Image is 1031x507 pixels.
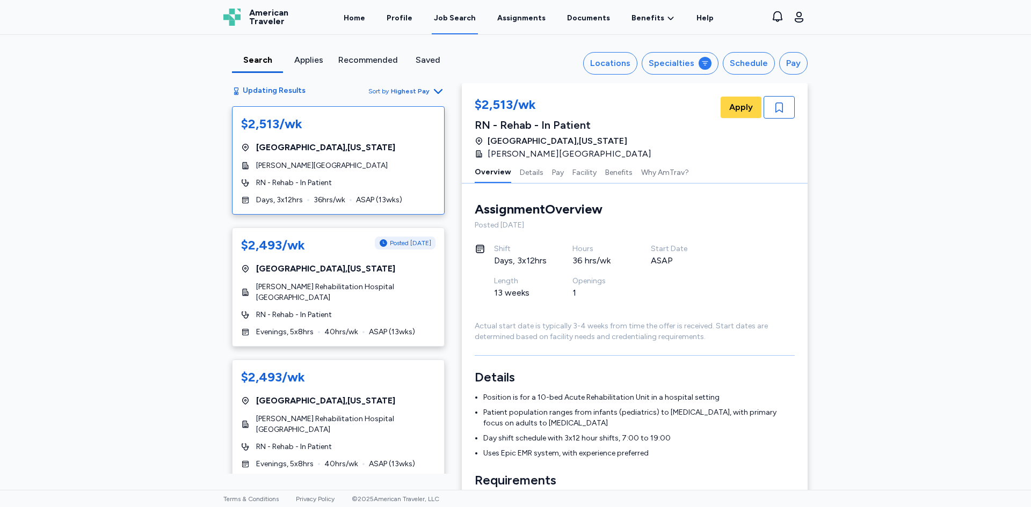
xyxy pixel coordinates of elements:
span: 40 hrs/wk [324,459,358,469]
div: 13 weeks [494,286,547,299]
li: Patient population ranges from infants (pediatrics) to [MEDICAL_DATA], with primary focus on adul... [483,407,795,429]
button: Sort byHighest Pay [368,85,445,98]
span: [GEOGRAPHIC_DATA] , [US_STATE] [256,394,395,407]
span: © 2025 American Traveler, LLC [352,495,439,503]
span: [GEOGRAPHIC_DATA] , [US_STATE] [256,141,395,154]
span: 40 hrs/wk [324,327,358,337]
div: Hours [572,244,625,254]
span: Highest Pay [391,87,430,95]
span: Sort by [368,87,389,95]
button: Facility [572,160,597,183]
span: Updating Results [243,86,306,97]
div: Applies [287,54,330,67]
div: Shift [494,244,547,254]
span: RN - Rehab - In Patient [256,310,332,320]
div: Posted [DATE] [475,220,795,231]
img: Logo [223,9,241,26]
a: Privacy Policy [296,495,335,503]
button: Overview [475,160,511,183]
div: $2,493/wk [241,237,305,254]
div: Locations [590,57,630,70]
div: Search [236,54,279,67]
span: RN - Rehab - In Patient [256,178,332,188]
span: ASAP ( 13 wks) [369,327,415,337]
div: Actual start date is typically 3-4 weeks from time the offer is received. Start dates are determi... [475,321,795,342]
div: Pay [786,57,801,70]
div: ASAP [651,254,703,267]
span: ASAP ( 13 wks) [356,195,402,205]
li: Day shift schedule with 3x12 hour shifts, 7:00 to 19:00 [483,433,795,444]
a: Terms & Conditions [223,495,279,503]
span: [PERSON_NAME] Rehabilitation Hospital [GEOGRAPHIC_DATA] [256,282,435,303]
span: [PERSON_NAME][GEOGRAPHIC_DATA] [488,148,651,160]
button: Why AmTrav? [641,160,689,183]
div: 36 hrs/wk [572,254,625,267]
div: Job Search [434,13,476,24]
h3: Details [475,369,795,386]
span: 36 hrs/wk [314,195,345,205]
h3: Requirements [475,472,795,489]
span: Apply [729,101,753,114]
button: Pay [779,52,808,75]
span: Benefits [631,13,664,24]
span: Evenings, 5x8hrs [256,459,314,469]
span: Days, 3x12hrs [256,195,303,205]
span: [PERSON_NAME] Rehabilitation Hospital [GEOGRAPHIC_DATA] [256,414,435,435]
div: 1 [572,286,625,299]
span: Posted [DATE] [390,239,431,247]
a: Job Search [432,1,478,34]
span: [GEOGRAPHIC_DATA] , [US_STATE] [256,262,395,275]
div: Start Date [651,244,703,254]
span: ASAP ( 13 wks) [369,459,415,469]
span: Evenings, 5x8hrs [256,327,314,337]
button: Specialties [642,52,718,75]
div: Saved [406,54,449,67]
div: Assignment Overview [475,201,602,218]
div: RN - Rehab - In Patient [475,117,658,133]
span: [GEOGRAPHIC_DATA] , [US_STATE] [488,135,627,148]
li: Uses Epic EMR system, with experience preferred [483,448,795,459]
div: Schedule [730,57,768,70]
span: RN - Rehab - In Patient [256,442,332,452]
div: Days, 3x12hrs [494,254,547,267]
button: Apply [721,97,761,118]
a: Benefits [631,13,675,24]
li: Position is for a 10-bed Acute Rehabilitation Unit in a hospital setting [483,392,795,403]
div: $2,493/wk [241,369,305,386]
button: Locations [583,52,637,75]
span: [PERSON_NAME][GEOGRAPHIC_DATA] [256,160,388,171]
button: Details [520,160,543,183]
div: $2,513/wk [475,96,658,115]
div: $2,513/wk [241,115,302,133]
span: American Traveler [249,9,288,26]
div: Specialties [649,57,694,70]
button: Pay [552,160,564,183]
div: Openings [572,276,625,286]
div: Recommended [338,54,398,67]
button: Schedule [723,52,775,75]
button: Benefits [605,160,633,183]
div: Length [494,276,547,286]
